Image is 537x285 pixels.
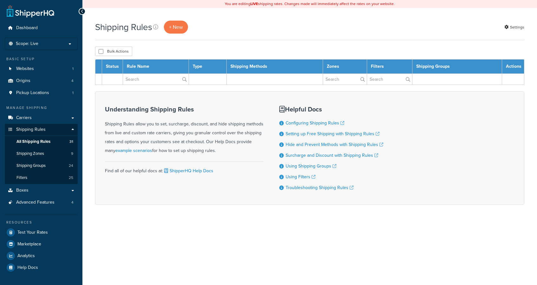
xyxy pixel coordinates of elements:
[5,124,78,184] li: Shipping Rules
[72,90,74,96] span: 1
[169,23,183,31] span: + New
[16,139,50,144] span: All Shipping Rules
[5,105,78,111] div: Manage Shipping
[367,74,412,85] input: Search
[286,120,344,126] a: Configuring Shipping Rules
[5,75,78,87] li: Origins
[367,60,412,74] th: Filters
[16,200,55,205] span: Advanced Features
[5,124,78,136] a: Shipping Rules
[5,63,78,75] a: Websites 1
[115,147,152,154] a: example scenarios
[163,168,213,174] a: ShipperHQ Help Docs
[164,21,188,34] a: + New
[5,148,78,160] a: Shipping Zones 9
[5,262,78,273] a: Help Docs
[5,148,78,160] li: Shipping Zones
[5,75,78,87] a: Origins 4
[250,1,258,7] b: LIVE
[69,163,73,168] span: 24
[105,161,263,175] div: Find all of our helpful docs at:
[5,197,78,208] li: Advanced Features
[16,41,38,47] span: Scope: Live
[502,60,524,74] th: Actions
[5,172,78,184] li: Filters
[5,63,78,75] li: Websites
[226,60,323,74] th: Shipping Methods
[16,151,44,156] span: Shipping Zones
[17,265,38,270] span: Help Docs
[71,151,73,156] span: 9
[16,90,49,96] span: Pickup Locations
[279,106,383,113] h3: Helpful Docs
[5,185,78,196] a: Boxes
[286,130,379,137] a: Setting up Free Shipping with Shipping Rules
[105,106,263,113] h3: Understanding Shipping Rules
[69,175,73,180] span: 25
[7,5,54,17] a: ShipperHQ Home
[95,21,152,33] h1: Shipping Rules
[286,163,336,169] a: Using Shipping Groups
[123,74,189,85] input: Search
[16,163,46,168] span: Shipping Groups
[17,253,35,259] span: Analytics
[5,160,78,172] a: Shipping Groups 24
[189,60,226,74] th: Type
[16,175,27,180] span: Filters
[286,174,315,180] a: Using Filters
[105,106,263,155] div: Shipping Rules allow you to set, surcharge, discount, and hide shipping methods from live and cus...
[5,227,78,238] a: Test Your Rates
[16,127,46,132] span: Shipping Rules
[286,152,378,159] a: Surcharge and Discount with Shipping Rules
[71,78,74,84] span: 4
[5,220,78,225] div: Resources
[71,200,74,205] span: 4
[17,230,48,235] span: Test Your Rates
[16,115,32,121] span: Carriers
[17,242,41,247] span: Marketplace
[5,136,78,148] a: All Shipping Rules 31
[5,22,78,34] a: Dashboard
[323,60,367,74] th: Zones
[5,56,78,62] div: Basic Setup
[102,60,123,74] th: Status
[123,60,189,74] th: Rule Name
[323,74,366,85] input: Search
[16,25,38,31] span: Dashboard
[95,47,132,56] button: Bulk Actions
[69,139,73,144] span: 31
[286,141,383,148] a: Hide and Prevent Methods with Shipping Rules
[16,66,34,72] span: Websites
[16,188,29,193] span: Boxes
[5,238,78,250] a: Marketplace
[5,112,78,124] a: Carriers
[16,78,30,84] span: Origins
[5,136,78,148] li: All Shipping Rules
[286,184,353,191] a: Troubleshooting Shipping Rules
[5,160,78,172] li: Shipping Groups
[72,66,74,72] span: 1
[504,23,524,32] a: Settings
[5,87,78,99] li: Pickup Locations
[412,60,502,74] th: Shipping Groups
[5,172,78,184] a: Filters 25
[5,197,78,208] a: Advanced Features 4
[5,87,78,99] a: Pickup Locations 1
[5,250,78,262] a: Analytics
